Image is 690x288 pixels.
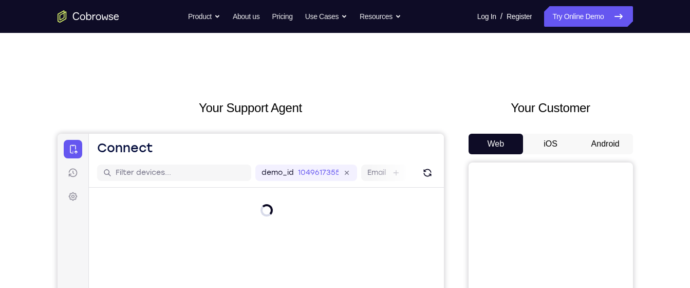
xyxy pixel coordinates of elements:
label: demo_id [204,34,236,44]
h1: Connect [40,6,96,23]
h2: Your Customer [469,99,633,117]
input: Filter devices... [58,34,188,44]
h2: Your Support Agent [58,99,444,117]
a: Try Online Demo [544,6,632,27]
a: Settings [6,53,25,72]
a: Go to the home page [58,10,119,23]
button: Android [578,134,633,154]
label: Email [310,34,328,44]
a: About us [233,6,259,27]
a: Register [507,6,532,27]
button: Product [188,6,220,27]
span: / [500,10,502,23]
button: Refresh [362,31,378,47]
a: Sessions [6,30,25,48]
button: Resources [360,6,401,27]
button: Use Cases [305,6,347,27]
a: Pricing [272,6,292,27]
a: Connect [6,6,25,25]
a: Log In [477,6,496,27]
button: iOS [523,134,578,154]
button: Web [469,134,524,154]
